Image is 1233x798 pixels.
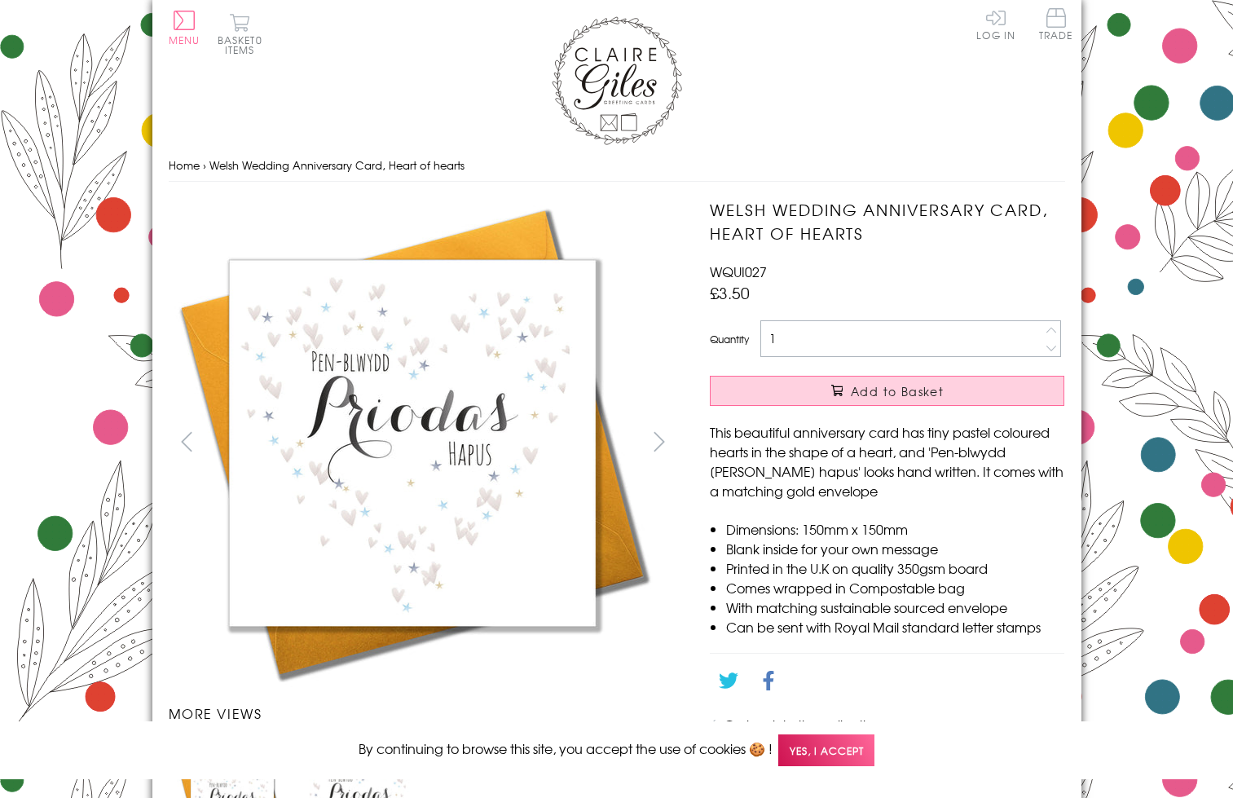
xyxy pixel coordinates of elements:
[169,157,200,173] a: Home
[218,13,262,55] button: Basket0 items
[641,423,677,460] button: next
[169,149,1065,183] nav: breadcrumbs
[169,33,200,47] span: Menu
[710,281,750,304] span: £3.50
[778,734,874,766] span: Yes, I accept
[726,617,1064,637] li: Can be sent with Royal Mail standard letter stamps
[209,157,465,173] span: Welsh Wedding Anniversary Card, Heart of hearts
[169,703,678,723] h3: More views
[169,423,205,460] button: prev
[1039,8,1073,43] a: Trade
[726,578,1064,597] li: Comes wrapped in Compostable bag
[552,16,682,145] img: Claire Giles Greetings Cards
[225,33,262,57] span: 0 items
[976,8,1015,40] a: Log In
[710,198,1064,245] h1: Welsh Wedding Anniversary Card, Heart of hearts
[726,558,1064,578] li: Printed in the U.K on quality 350gsm board
[203,157,206,173] span: ›
[710,422,1064,500] p: This beautiful anniversary card has tiny pastel coloured hearts in the shape of a heart, and 'Pen...
[726,539,1064,558] li: Blank inside for your own message
[1039,8,1073,40] span: Trade
[724,715,882,734] a: Go back to the collection
[710,376,1064,406] button: Add to Basket
[726,519,1064,539] li: Dimensions: 150mm x 150mm
[710,332,749,346] label: Quantity
[851,383,944,399] span: Add to Basket
[710,262,767,281] span: WQUI027
[169,198,658,687] img: Welsh Wedding Anniversary Card, Heart of hearts
[169,11,200,45] button: Menu
[726,597,1064,617] li: With matching sustainable sourced envelope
